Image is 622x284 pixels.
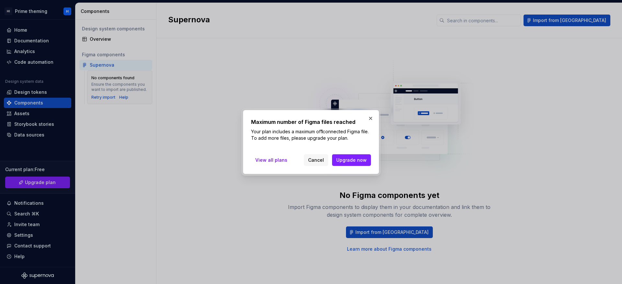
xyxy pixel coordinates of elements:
span: Cancel [308,157,324,163]
span: Upgrade now [336,157,367,163]
span: View all plans [255,157,287,163]
button: Cancel [304,154,328,166]
p: Your plan includes a maximum of connected Figma file. To add more files, please upgrade your plan. [251,128,371,141]
h2: Maximum number of Figma files reached [251,118,371,126]
b: 1 [321,129,323,134]
button: Upgrade now [332,154,371,166]
a: View all plans [251,154,292,166]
